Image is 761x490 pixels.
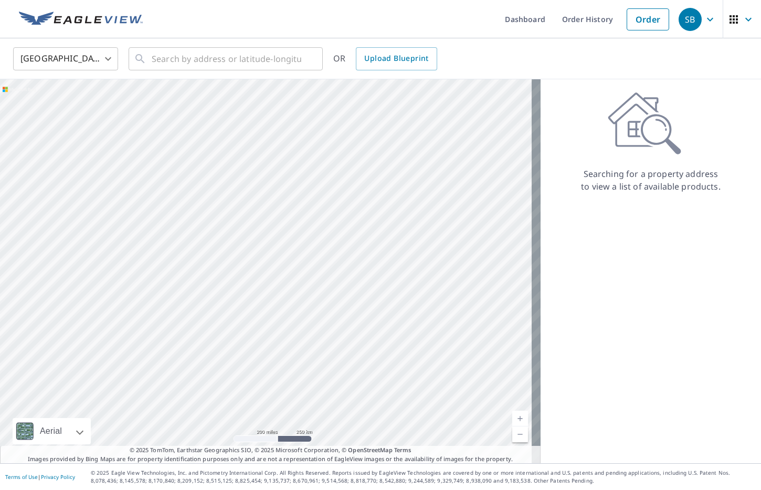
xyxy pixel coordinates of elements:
input: Search by address or latitude-longitude [152,44,301,74]
div: SB [679,8,702,31]
p: © 2025 Eagle View Technologies, Inc. and Pictometry International Corp. All Rights Reserved. Repo... [91,469,756,485]
a: Upload Blueprint [356,47,437,70]
a: Order [627,8,669,30]
a: Current Level 5, Zoom In [512,411,528,426]
div: Aerial [37,418,65,444]
div: [GEOGRAPHIC_DATA] [13,44,118,74]
a: Terms of Use [5,473,38,481]
a: Terms [394,446,411,454]
p: Searching for a property address to view a list of available products. [580,168,721,193]
img: EV Logo [19,12,143,27]
div: OR [333,47,437,70]
span: © 2025 TomTom, Earthstar Geographics SIO, © 2025 Microsoft Corporation, © [130,446,411,455]
p: | [5,474,75,480]
a: Current Level 5, Zoom Out [512,426,528,442]
span: Upload Blueprint [364,52,428,65]
a: OpenStreetMap [348,446,392,454]
div: Aerial [13,418,91,444]
a: Privacy Policy [41,473,75,481]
